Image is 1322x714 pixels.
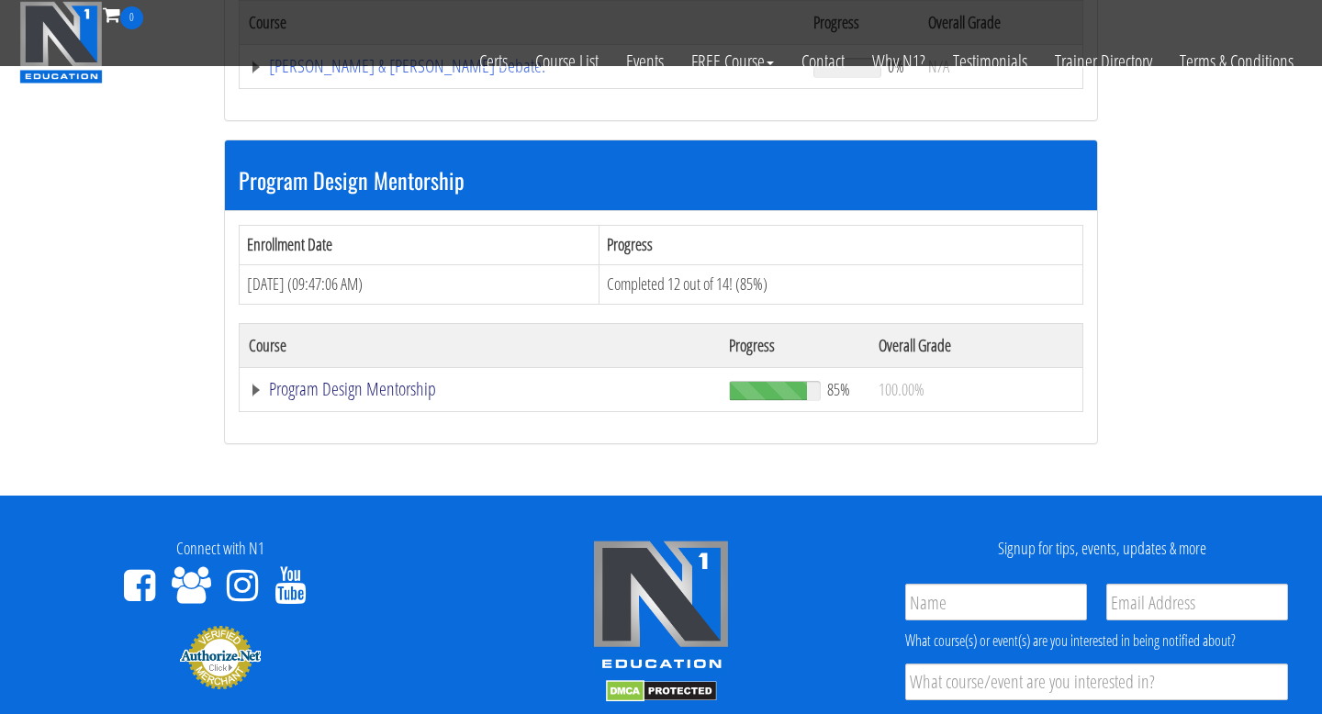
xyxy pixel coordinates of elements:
th: Overall Grade [869,323,1082,367]
input: Email Address [1106,584,1288,620]
img: n1-edu-logo [592,540,730,675]
input: Name [905,584,1087,620]
a: Events [612,29,678,94]
th: Course [240,323,721,367]
span: 0 [120,6,143,29]
a: Course List [521,29,612,94]
a: Certs [465,29,521,94]
th: Enrollment Date [240,226,599,265]
a: Trainer Directory [1041,29,1166,94]
td: [DATE] (09:47:06 AM) [240,265,599,305]
img: DMCA.com Protection Status [606,680,717,702]
th: Progress [599,226,1083,265]
a: Why N1? [858,29,939,94]
h4: Signup for tips, events, updates & more [895,540,1308,558]
a: 0 [103,2,143,27]
img: n1-education [19,1,103,84]
h3: Program Design Mentorship [239,168,1083,192]
img: Authorize.Net Merchant - Click to Verify [179,624,262,690]
td: Completed 12 out of 14! (85%) [599,265,1083,305]
div: What course(s) or event(s) are you interested in being notified about? [905,630,1288,652]
td: 100.00% [869,367,1082,411]
a: Contact [788,29,858,94]
a: Terms & Conditions [1166,29,1307,94]
span: 85% [827,379,850,399]
a: Testimonials [939,29,1041,94]
th: Progress [720,323,869,367]
a: Program Design Mentorship [249,380,711,398]
h4: Connect with N1 [14,540,427,558]
input: What course/event are you interested in? [905,664,1288,700]
a: FREE Course [678,29,788,94]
